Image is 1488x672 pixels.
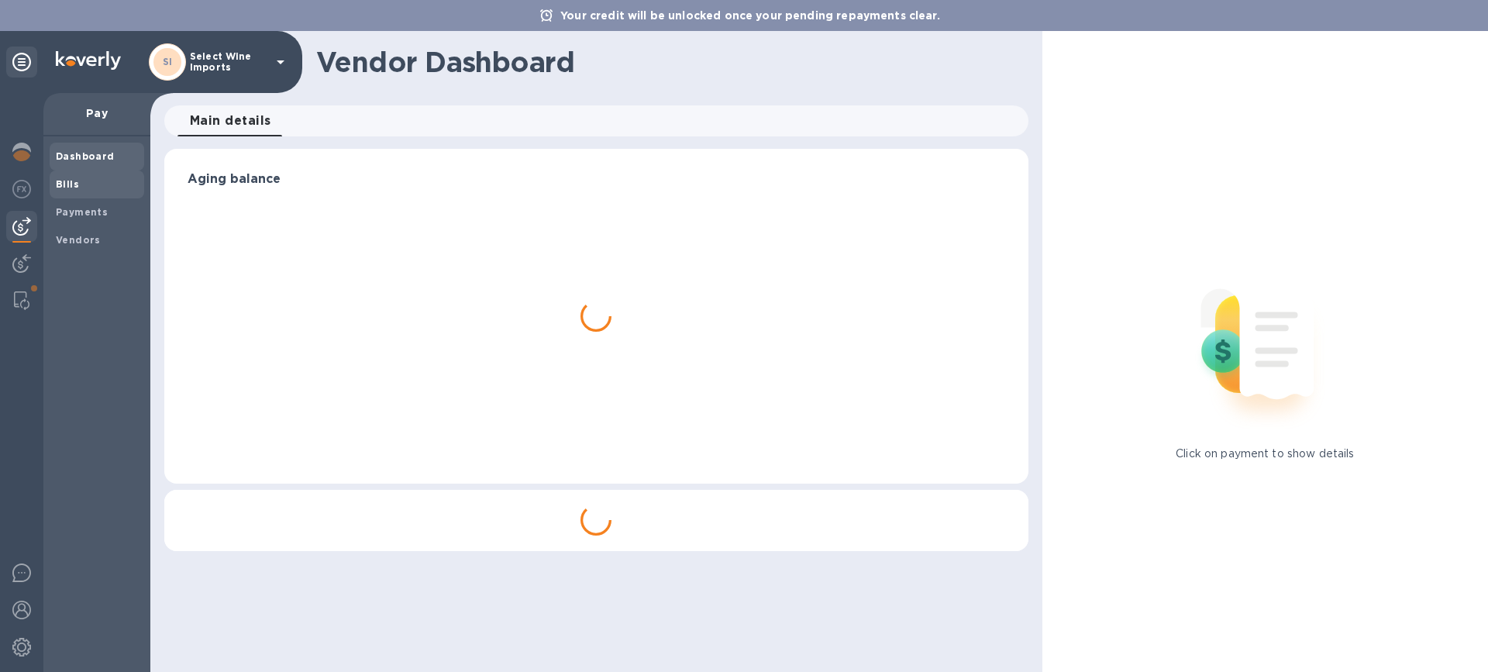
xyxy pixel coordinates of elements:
div: Unpin categories [6,47,37,78]
p: Pay [56,105,138,121]
p: Select Wine Imports [190,51,267,73]
p: Click on payment to show details [1176,446,1354,462]
img: Foreign exchange [12,180,31,198]
img: Logo [56,51,121,70]
b: Payments [56,206,108,218]
h3: Aging balance [188,172,1005,187]
b: Bills [56,178,79,190]
b: Dashboard [56,150,115,162]
span: Main details [190,110,271,132]
b: SI [163,56,173,67]
h1: Vendor Dashboard [316,46,1018,78]
b: Vendors [56,234,101,246]
b: Your credit will be unlocked once your pending repayments clear. [560,9,940,22]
